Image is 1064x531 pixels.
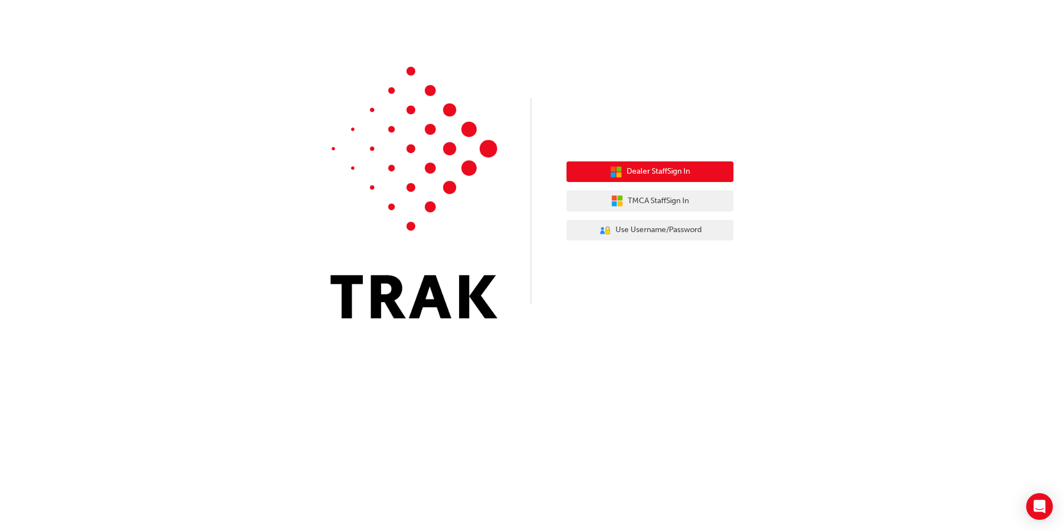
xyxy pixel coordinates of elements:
[567,161,733,183] button: Dealer StaffSign In
[615,224,702,237] span: Use Username/Password
[1026,493,1053,520] div: Open Intercom Messenger
[628,195,689,208] span: TMCA Staff Sign In
[567,220,733,241] button: Use Username/Password
[331,67,497,318] img: Trak
[567,190,733,212] button: TMCA StaffSign In
[627,165,690,178] span: Dealer Staff Sign In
